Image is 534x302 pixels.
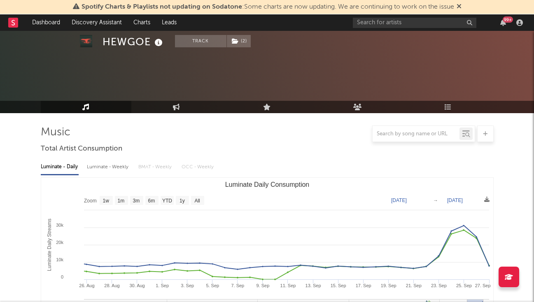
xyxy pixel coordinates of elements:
[456,283,471,288] text: 25. Sep
[305,283,321,288] text: 13. Sep
[103,35,165,49] div: HEWGOE
[175,35,226,47] button: Track
[431,283,446,288] text: 23. Sep
[82,4,454,10] span: : Some charts are now updating. We are continuing to work on the issue
[26,14,66,31] a: Dashboard
[373,131,459,137] input: Search by song name or URL
[194,198,200,204] text: All
[87,160,130,174] div: Luminate - Weekly
[56,257,63,262] text: 10k
[133,198,140,204] text: 3m
[433,197,438,203] text: →
[162,198,172,204] text: YTD
[156,14,182,31] a: Leads
[227,35,251,47] button: (2)
[503,16,513,23] div: 99 +
[447,197,463,203] text: [DATE]
[56,240,63,245] text: 20k
[148,198,155,204] text: 6m
[231,283,244,288] text: 7. Sep
[129,283,145,288] text: 30. Aug
[406,283,421,288] text: 21. Sep
[226,35,251,47] span: ( 2 )
[156,283,169,288] text: 1. Sep
[104,283,119,288] text: 28. Aug
[56,223,63,228] text: 30k
[500,19,506,26] button: 99+
[391,197,407,203] text: [DATE]
[84,198,97,204] text: Zoom
[46,218,52,271] text: Luminate Daily Streams
[61,274,63,279] text: 0
[225,181,309,188] text: Luminate Daily Consumption
[128,14,156,31] a: Charts
[66,14,128,31] a: Discovery Assistant
[280,283,296,288] text: 11. Sep
[103,198,109,204] text: 1w
[206,283,219,288] text: 5. Sep
[380,283,396,288] text: 19. Sep
[330,283,346,288] text: 15. Sep
[256,283,269,288] text: 9. Sep
[353,18,476,28] input: Search for artists
[82,4,242,10] span: Spotify Charts & Playlists not updating on Sodatone
[79,283,94,288] text: 26. Aug
[117,198,124,204] text: 1m
[180,198,185,204] text: 1y
[457,4,462,10] span: Dismiss
[41,160,79,174] div: Luminate - Daily
[355,283,371,288] text: 17. Sep
[41,144,122,154] span: Total Artist Consumption
[475,283,490,288] text: 27. Sep
[181,283,194,288] text: 3. Sep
